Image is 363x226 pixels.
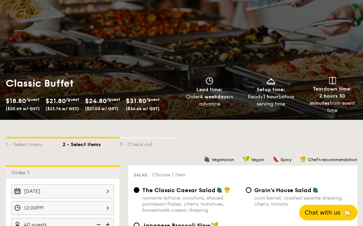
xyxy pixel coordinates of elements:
[313,86,352,92] span: Teardown time:
[212,157,234,162] span: Vegetarian
[199,94,229,100] strong: 4 weekdays
[142,195,240,213] div: romaine lettuce, croutons, shaved parmesan flakes, cherry tomatoes, housemade caesar dressing
[308,157,357,162] span: Chef's recommendation
[251,157,264,162] span: Vegan
[66,97,79,102] span: /guest
[46,97,66,105] span: $21.80
[273,156,279,162] img: icon-spicy.37a8142b.svg
[312,186,319,193] img: icon-vegetarian.fe4039eb.svg
[266,77,276,85] img: icon-dish.430c3a2e.svg
[242,156,250,162] img: icon-vegan.f8ff3823.svg
[182,93,237,108] div: Order in advance
[126,97,146,105] span: $31.80
[310,93,345,106] strong: 2 hours 30 minutes
[107,97,120,102] span: /guest
[11,201,114,215] input: Event time
[119,138,176,148] div: 3 - Check out
[6,97,26,105] span: $18.80
[243,93,299,108] div: Ready before serving time
[204,77,215,85] img: icon-clock.2db775ea.svg
[299,205,357,220] button: Chat with us🦙
[6,77,179,90] h1: Classic Buffet
[257,87,285,93] span: Setup time:
[343,209,352,217] span: 🦙
[6,106,40,111] span: ($20.49 w/ GST)
[204,156,210,162] img: icon-vegetarian.fe4039eb.svg
[305,209,340,216] span: Chat with us
[146,97,160,102] span: /guest
[329,77,336,84] img: icon-teardown.65201eee.svg
[254,195,352,207] div: corn kernel, roasted sesame dressing, cherry tomato
[85,106,118,111] span: ($27.03 w/ GST)
[246,187,251,193] input: Grain's House Saladcorn kernel, roasted sesame dressing, cherry tomato
[196,87,223,93] span: Lead time:
[46,106,79,111] span: ($23.76 w/ GST)
[281,157,292,162] span: Spicy
[216,186,223,193] img: icon-vegetarian.fe4039eb.svg
[263,94,278,100] strong: 1 hour
[11,170,32,176] span: Order 1
[134,187,139,193] input: The Classic Caesar Saladromaine lettuce, croutons, shaved parmesan flakes, cherry tomatoes, house...
[126,106,160,111] span: ($34.66 w/ GST)
[300,156,306,162] img: icon-chef-hat.a58ddaea.svg
[304,93,360,114] div: from event time
[254,187,311,194] span: Grain's House Salad
[134,173,148,178] span: Salad
[63,138,119,148] div: 2 - Select items
[142,187,215,194] span: The Classic Caesar Salad
[11,184,114,198] input: Event date
[26,97,39,102] span: /guest
[224,186,230,193] img: icon-chef-hat.a58ddaea.svg
[6,138,63,148] div: 1 - Select menu
[152,172,186,178] span: Choose 1 item
[85,97,107,105] span: $24.80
